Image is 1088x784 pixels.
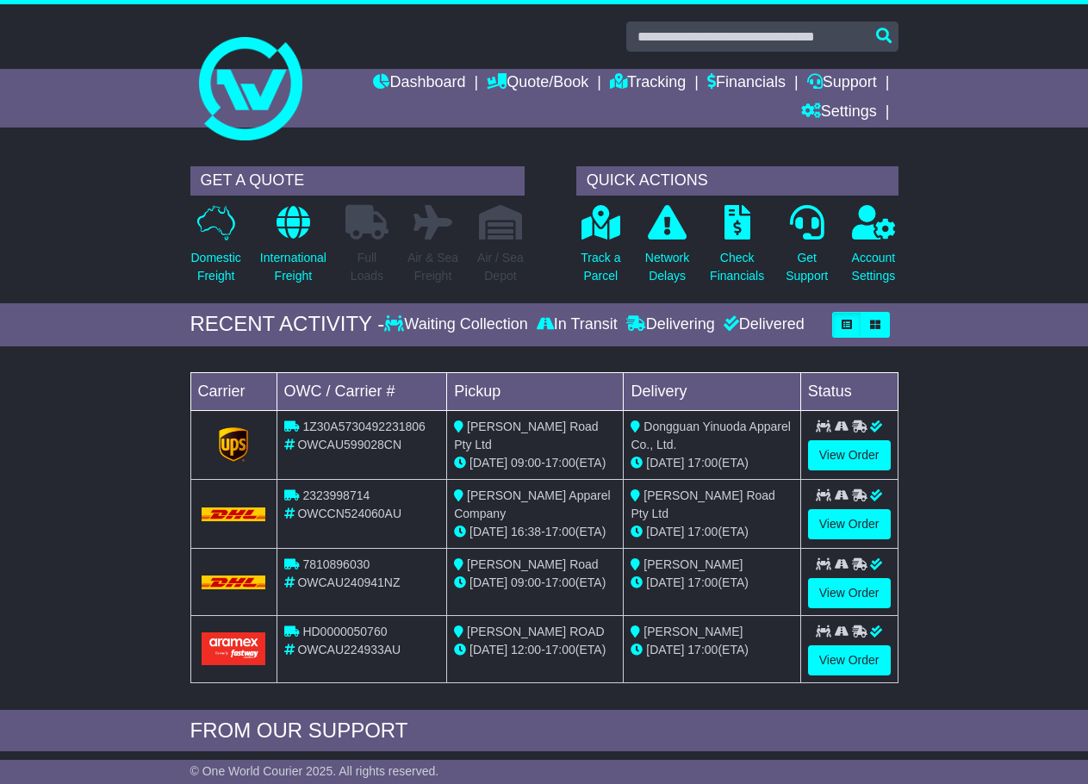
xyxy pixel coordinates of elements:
[302,625,387,638] span: HD0000050760
[447,372,624,410] td: Pickup
[800,372,898,410] td: Status
[202,507,266,521] img: DHL.png
[384,315,532,334] div: Waiting Collection
[260,249,326,285] p: International Freight
[707,69,786,98] a: Financials
[454,454,616,472] div: - (ETA)
[851,204,897,295] a: AccountSettings
[709,204,765,295] a: CheckFinancials
[807,69,877,98] a: Support
[622,315,719,334] div: Delivering
[407,249,458,285] p: Air & Sea Freight
[610,69,686,98] a: Tracking
[785,204,829,295] a: GetSupport
[511,456,541,470] span: 09:00
[646,456,684,470] span: [DATE]
[469,643,507,656] span: [DATE]
[190,764,439,778] span: © One World Courier 2025. All rights reserved.
[191,249,241,285] p: Domestic Freight
[467,625,604,638] span: [PERSON_NAME] ROAD
[644,204,690,295] a: NetworkDelays
[631,574,793,592] div: (ETA)
[687,456,718,470] span: 17:00
[631,523,793,541] div: (ETA)
[511,525,541,538] span: 16:38
[808,578,891,608] a: View Order
[345,249,389,285] p: Full Loads
[645,249,689,285] p: Network Delays
[532,315,622,334] div: In Transit
[687,643,718,656] span: 17:00
[190,372,277,410] td: Carrier
[545,525,575,538] span: 17:00
[710,249,764,285] p: Check Financials
[190,312,385,337] div: RECENT ACTIVITY -
[469,525,507,538] span: [DATE]
[469,576,507,589] span: [DATE]
[581,249,620,285] p: Track a Parcel
[545,643,575,656] span: 17:00
[687,576,718,589] span: 17:00
[646,643,684,656] span: [DATE]
[786,249,828,285] p: Get Support
[202,576,266,589] img: DHL.png
[631,641,793,659] div: (ETA)
[808,509,891,539] a: View Order
[302,488,370,502] span: 2323998714
[469,456,507,470] span: [DATE]
[454,420,598,451] span: [PERSON_NAME] Road Pty Ltd
[719,315,805,334] div: Delivered
[580,204,621,295] a: Track aParcel
[467,557,599,571] span: [PERSON_NAME] Road
[477,249,524,285] p: Air / Sea Depot
[631,488,774,520] span: [PERSON_NAME] Road Pty Ltd
[297,438,401,451] span: OWCAU599028CN
[545,456,575,470] span: 17:00
[277,372,447,410] td: OWC / Carrier #
[454,641,616,659] div: - (ETA)
[852,249,896,285] p: Account Settings
[454,488,610,520] span: [PERSON_NAME] Apparel Company
[202,632,266,664] img: Aramex.png
[687,525,718,538] span: 17:00
[511,576,541,589] span: 09:00
[219,427,248,462] img: GetCarrierServiceLogo
[646,576,684,589] span: [DATE]
[576,166,898,196] div: QUICK ACTIONS
[302,557,370,571] span: 7810896030
[631,454,793,472] div: (ETA)
[801,98,877,128] a: Settings
[259,204,327,295] a: InternationalFreight
[302,420,425,433] span: 1Z30A5730492231806
[545,576,575,589] span: 17:00
[643,625,743,638] span: [PERSON_NAME]
[454,574,616,592] div: - (ETA)
[511,643,541,656] span: 12:00
[454,523,616,541] div: - (ETA)
[190,204,242,295] a: DomesticFreight
[808,440,891,470] a: View Order
[646,525,684,538] span: [DATE]
[643,557,743,571] span: [PERSON_NAME]
[373,69,465,98] a: Dashboard
[297,507,401,520] span: OWCCN524060AU
[631,420,790,451] span: Dongguan Yinuoda Apparel Co., Ltd.
[297,643,401,656] span: OWCAU224933AU
[190,719,898,744] div: FROM OUR SUPPORT
[808,645,891,675] a: View Order
[624,372,800,410] td: Delivery
[297,576,400,589] span: OWCAU240941NZ
[190,166,525,196] div: GET A QUOTE
[487,69,588,98] a: Quote/Book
